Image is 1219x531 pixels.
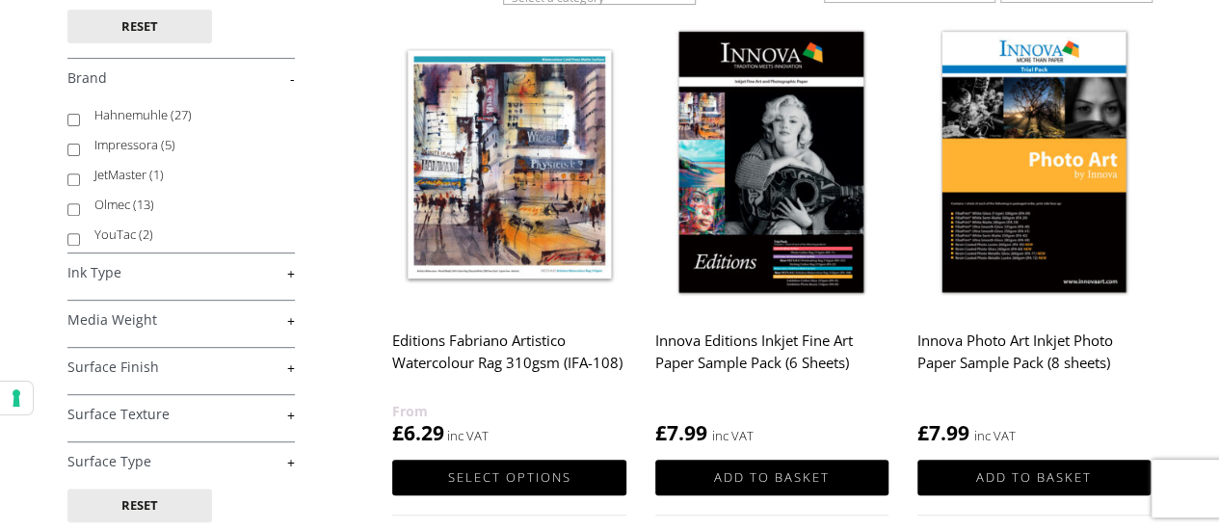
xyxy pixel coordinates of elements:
[712,425,754,447] strong: inc VAT
[67,69,295,88] a: -
[917,419,929,446] span: £
[67,311,295,330] a: +
[392,18,625,310] img: Editions Fabriano Artistico Watercolour Rag 310gsm (IFA-108)
[67,252,295,291] h4: Ink Type
[917,419,969,446] bdi: 7.99
[67,441,295,480] h4: Surface Type
[161,136,175,153] span: (5)
[67,347,295,385] h4: Surface Finish
[392,419,444,446] bdi: 6.29
[655,323,888,400] h2: Innova Editions Inkjet Fine Art Paper Sample Pack (6 Sheets)
[94,190,277,220] label: Olmec
[392,18,625,447] a: Editions Fabriano Artistico Watercolour Rag 310gsm (IFA-108) £6.29
[392,323,625,400] h2: Editions Fabriano Artistico Watercolour Rag 310gsm (IFA-108)
[67,489,212,522] button: Reset
[139,226,153,243] span: (2)
[94,220,277,250] label: YouTac
[67,453,295,471] a: +
[917,18,1151,310] img: Innova Photo Art Inkjet Photo Paper Sample Pack (8 sheets)
[392,460,625,495] a: Select options for “Editions Fabriano Artistico Watercolour Rag 310gsm (IFA-108)”
[94,100,277,130] label: Hahnemuhle
[67,10,212,43] button: Reset
[67,264,295,282] a: +
[67,58,295,96] h4: Brand
[171,106,192,123] span: (27)
[67,358,295,377] a: +
[392,419,404,446] span: £
[67,394,295,433] h4: Surface Texture
[655,18,888,447] a: Innova Editions Inkjet Fine Art Paper Sample Pack (6 Sheets) £7.99 inc VAT
[94,160,277,190] label: JetMaster
[67,300,295,338] h4: Media Weight
[655,419,707,446] bdi: 7.99
[917,323,1151,400] h2: Innova Photo Art Inkjet Photo Paper Sample Pack (8 sheets)
[655,18,888,310] img: Innova Editions Inkjet Fine Art Paper Sample Pack (6 Sheets)
[149,166,164,183] span: (1)
[655,419,667,446] span: £
[917,18,1151,447] a: Innova Photo Art Inkjet Photo Paper Sample Pack (8 sheets) £7.99 inc VAT
[974,425,1016,447] strong: inc VAT
[917,460,1151,495] a: Add to basket: “Innova Photo Art Inkjet Photo Paper Sample Pack (8 sheets)”
[133,196,154,213] span: (13)
[655,460,888,495] a: Add to basket: “Innova Editions Inkjet Fine Art Paper Sample Pack (6 Sheets)”
[94,130,277,160] label: Impressora
[67,406,295,424] a: +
